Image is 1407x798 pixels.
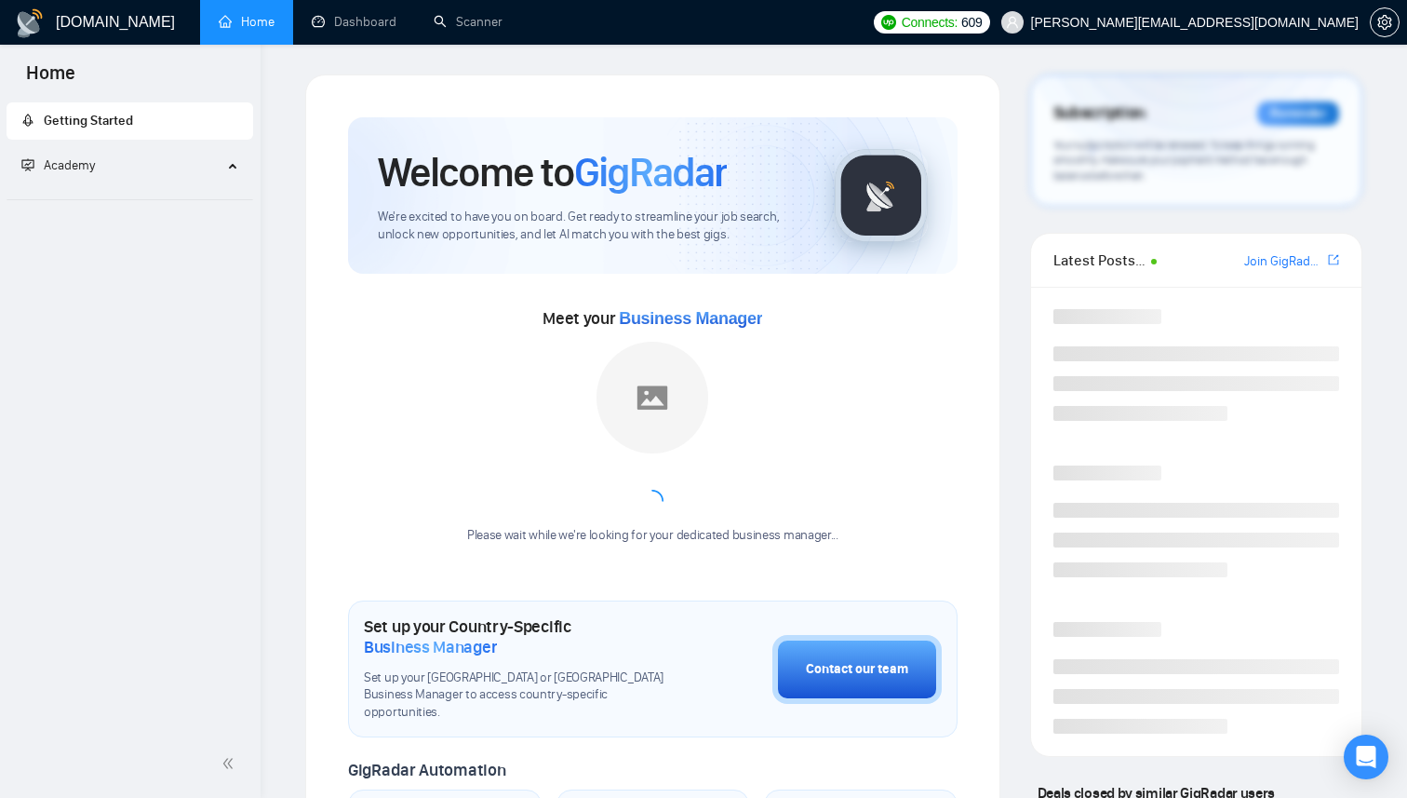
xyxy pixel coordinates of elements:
a: homeHome [219,14,275,30]
button: Contact our team [772,635,942,704]
img: upwork-logo.png [881,15,896,30]
span: Business Manager [364,637,497,657]
span: loading [639,488,665,514]
h1: Set up your Country-Specific [364,616,679,657]
span: Your subscription will be renewed. To keep things running smoothly, make sure your payment method... [1053,138,1315,183]
span: double-left [221,754,240,773]
img: gigradar-logo.png [835,149,928,242]
a: dashboardDashboard [312,14,396,30]
a: Join GigRadar Slack Community [1244,251,1324,272]
span: Meet your [543,308,762,329]
span: Academy [21,157,95,173]
li: Getting Started [7,102,253,140]
span: Home [11,60,90,99]
span: Set up your [GEOGRAPHIC_DATA] or [GEOGRAPHIC_DATA] Business Manager to access country-specific op... [364,670,679,723]
div: Contact our team [806,659,908,680]
a: searchScanner [434,14,502,30]
span: setting [1371,15,1399,30]
span: user [1006,16,1019,29]
span: Getting Started [44,113,133,128]
span: 609 [961,12,982,33]
span: Academy [44,157,95,173]
li: Academy Homepage [7,192,253,204]
a: export [1328,251,1339,269]
div: Open Intercom Messenger [1344,735,1388,779]
span: rocket [21,114,34,127]
img: placeholder.png [596,342,708,453]
span: We're excited to have you on board. Get ready to streamline your job search, unlock new opportuni... [378,209,805,244]
a: setting [1370,15,1400,30]
span: Business Manager [619,309,762,328]
span: GigRadar [574,147,727,197]
img: logo [15,8,45,38]
div: Reminder [1257,101,1339,126]
span: GigRadar Automation [348,760,505,780]
span: Latest Posts from the GigRadar Community [1053,249,1146,272]
span: Subscription [1053,98,1146,129]
button: setting [1370,7,1400,37]
span: export [1328,252,1339,267]
span: Connects: [902,12,958,33]
span: fund-projection-screen [21,158,34,171]
h1: Welcome to [378,147,727,197]
div: Please wait while we're looking for your dedicated business manager... [456,527,850,545]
